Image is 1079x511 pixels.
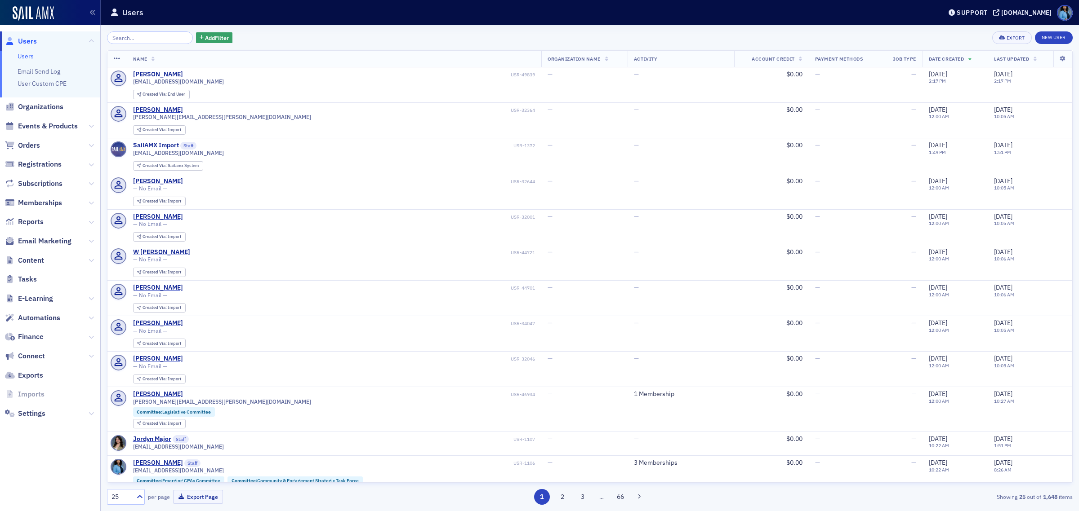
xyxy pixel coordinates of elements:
[815,435,820,443] span: —
[548,141,553,149] span: —
[196,32,233,44] button: AddFilter
[143,420,168,426] span: Created Via :
[133,114,311,120] span: [PERSON_NAME][EMAIL_ADDRESS][PERSON_NAME][DOMAIN_NAME]
[5,121,78,131] a: Events & Products
[634,141,639,149] span: —
[133,268,186,277] div: Created Via: Import
[893,56,916,62] span: Job Type
[548,177,553,185] span: —
[18,159,62,169] span: Registrations
[929,442,949,449] time: 10:22 AM
[198,143,535,149] div: USR-1372
[133,292,167,299] span: — No Email —
[143,163,199,168] div: Sailamx System
[929,78,946,84] time: 2:17 PM
[5,236,71,246] a: Email Marketing
[548,435,553,443] span: —
[184,392,535,397] div: USR-46934
[786,177,803,185] span: $0.00
[929,248,947,256] span: [DATE]
[133,197,186,206] div: Created Via: Import
[992,31,1031,44] button: Export
[133,106,183,114] a: [PERSON_NAME]
[1007,35,1025,40] div: Export
[133,303,186,313] div: Created Via: Import
[133,141,179,150] div: SailAMX Import
[911,177,916,185] span: —
[133,363,167,370] span: — No Email —
[143,199,181,204] div: Import
[107,31,193,44] input: Search…
[1017,493,1027,501] strong: 25
[634,106,639,114] span: —
[133,435,171,443] a: Jordyn Major
[994,291,1014,298] time: 10:06 AM
[994,442,1011,449] time: 1:51 PM
[911,319,916,327] span: —
[133,213,183,221] a: [PERSON_NAME]
[1057,5,1073,21] span: Profile
[18,389,45,399] span: Imports
[5,159,62,169] a: Registrations
[133,248,190,256] a: W [PERSON_NAME]
[143,127,168,132] span: Created Via :
[634,283,639,291] span: —
[133,177,183,185] a: [PERSON_NAME]
[133,339,186,348] div: Created Via: Import
[133,467,224,474] span: [EMAIL_ADDRESS][DOMAIN_NAME]
[548,354,553,362] span: —
[143,340,168,346] span: Created Via :
[133,185,167,192] span: — No Email —
[143,92,185,97] div: End User
[786,212,803,220] span: $0.00
[232,478,359,484] a: Committee:Community & Engagement Strategic Task Force
[18,179,62,189] span: Subscriptions
[133,56,147,62] span: Name
[994,185,1014,191] time: 10:05 AM
[184,179,535,185] div: USR-32644
[634,56,657,62] span: Activity
[994,362,1014,369] time: 10:05 AM
[554,489,570,505] button: 2
[994,458,1012,467] span: [DATE]
[133,459,183,467] div: [PERSON_NAME]
[18,294,53,304] span: E-Learning
[634,248,639,256] span: —
[143,270,181,275] div: Import
[18,332,44,342] span: Finance
[13,6,54,21] img: SailAMX
[815,56,863,62] span: Payment Methods
[994,212,1012,220] span: [DATE]
[5,389,45,399] a: Imports
[634,177,639,185] span: —
[548,70,553,78] span: —
[227,476,363,485] div: Committee:
[911,435,916,443] span: —
[5,313,60,323] a: Automations
[634,435,639,443] span: —
[548,319,553,327] span: —
[5,332,44,342] a: Finance
[613,489,629,505] button: 66
[133,374,186,384] div: Created Via: Import
[18,36,37,46] span: Users
[994,220,1014,226] time: 10:05 AM
[5,198,62,208] a: Memberships
[18,67,60,75] a: Email Send Log
[994,248,1012,256] span: [DATE]
[184,214,535,220] div: USR-32001
[786,435,803,443] span: $0.00
[548,390,553,398] span: —
[18,79,67,88] a: User Custom CPE
[929,56,964,62] span: Date Created
[548,56,601,62] span: Organization Name
[18,255,44,265] span: Content
[634,354,639,362] span: —
[786,141,803,149] span: $0.00
[994,319,1012,327] span: [DATE]
[133,161,203,171] div: Created Via: Sailamx System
